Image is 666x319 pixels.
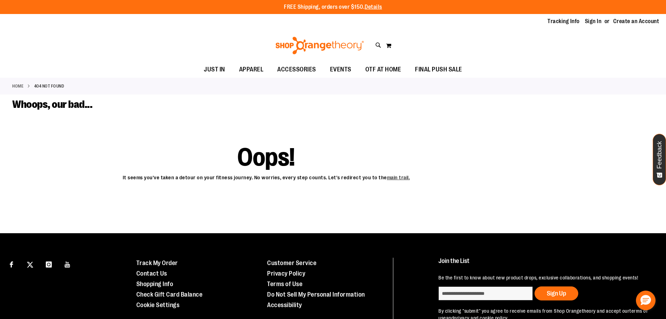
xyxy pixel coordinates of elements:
[358,62,408,78] a: OTF AT HOME
[585,18,602,25] a: Sign In
[267,291,365,298] a: Do Not Sell My Personal Information
[387,175,410,181] a: main trail.
[237,151,295,164] span: Oops!
[267,259,316,266] a: Customer Service
[34,83,64,89] strong: 404 Not Found
[136,301,180,308] a: Cookie Settings
[547,290,566,297] span: Sign Up
[270,62,323,78] a: ACCESSORIES
[232,62,271,78] a: APPAREL
[136,280,173,287] a: Shopping Info
[613,18,659,25] a: Create an Account
[277,62,316,77] span: ACCESSORIES
[27,262,33,268] img: Twitter
[267,301,302,308] a: Accessibility
[267,280,302,287] a: Terms of Use
[330,62,351,77] span: EVENTS
[284,3,382,11] p: FREE Shipping, orders over $150.
[12,83,23,89] a: Home
[136,259,178,266] a: Track My Order
[408,62,469,78] a: FINAL PUSH SALE
[438,274,650,281] p: Be the first to know about new product drops, exclusive collaborations, and shopping events!
[239,62,264,77] span: APPAREL
[438,286,533,300] input: enter email
[365,62,401,77] span: OTF AT HOME
[62,258,74,270] a: Visit our Youtube page
[656,141,663,169] span: Feedback
[535,286,578,300] button: Sign Up
[12,171,520,181] p: It seems you've taken a detour on your fitness journey. No worries, every step counts. Let's redi...
[365,4,382,10] a: Details
[267,270,305,277] a: Privacy Policy
[24,258,36,270] a: Visit our X page
[204,62,225,77] span: JUST IN
[43,258,55,270] a: Visit our Instagram page
[547,18,580,25] a: Tracking Info
[5,258,17,270] a: Visit our Facebook page
[653,134,666,185] button: Feedback - Show survey
[136,270,167,277] a: Contact Us
[323,62,358,78] a: EVENTS
[415,62,462,77] span: FINAL PUSH SALE
[438,258,650,271] h4: Join the List
[136,291,203,298] a: Check Gift Card Balance
[12,98,92,110] span: Whoops, our bad...
[197,62,232,78] a: JUST IN
[274,37,365,54] img: Shop Orangetheory
[636,291,656,310] button: Hello, have a question? Let’s chat.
